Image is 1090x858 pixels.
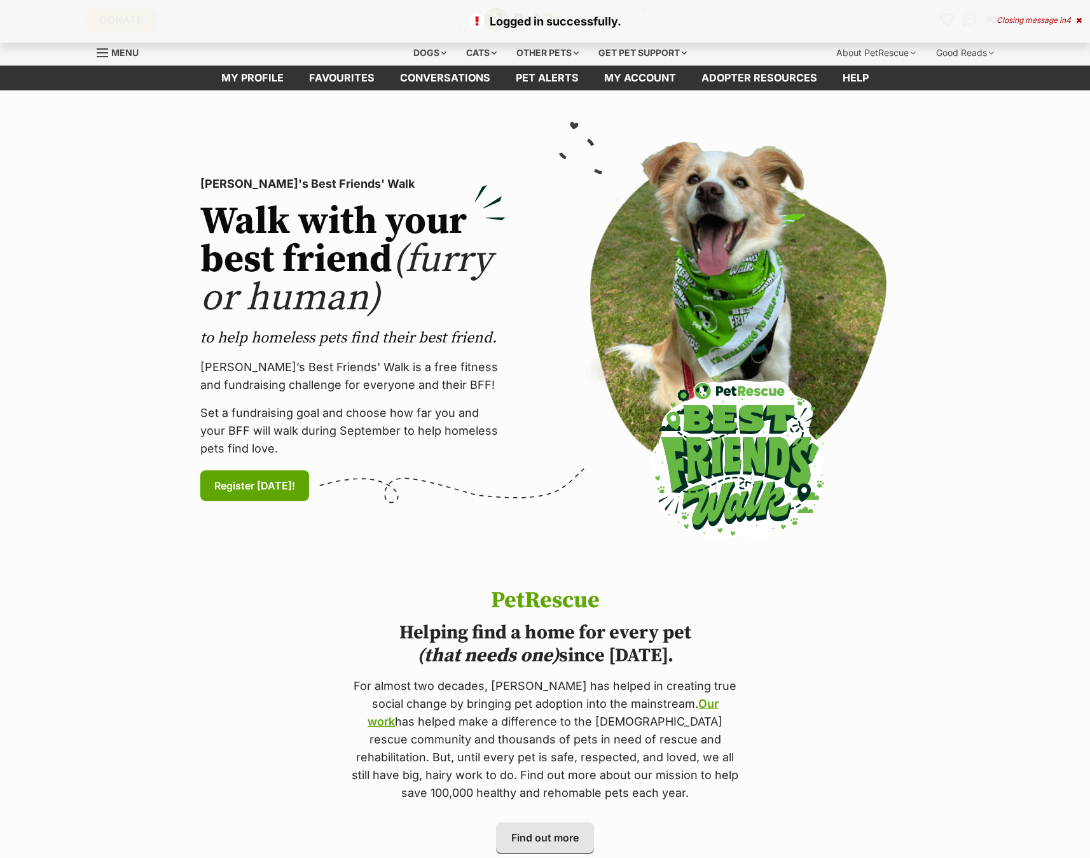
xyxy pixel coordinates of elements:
[927,40,1003,66] div: Good Reads
[200,175,506,193] p: [PERSON_NAME]'s Best Friends' Walk
[200,404,506,458] p: Set a fundraising goal and choose how far you and your BFF will walk during September to help hom...
[387,66,503,90] a: conversations
[349,621,741,667] h2: Helping find a home for every pet since [DATE].
[830,66,881,90] a: Help
[200,470,309,501] a: Register [DATE]!
[417,643,559,668] i: (that needs one)
[457,40,506,66] div: Cats
[200,328,506,348] p: to help homeless pets find their best friend.
[296,66,387,90] a: Favourites
[507,40,588,66] div: Other pets
[111,47,139,58] span: Menu
[404,40,455,66] div: Dogs
[200,236,492,322] span: (furry or human)
[349,588,741,614] h1: PetRescue
[200,358,506,394] p: [PERSON_NAME]’s Best Friends' Walk is a free fitness and fundraising challenge for everyone and t...
[511,830,579,845] span: Find out more
[496,822,594,853] a: Find out more
[349,677,741,802] p: For almost two decades, [PERSON_NAME] has helped in creating true social change by bringing pet a...
[214,478,295,493] span: Register [DATE]!
[200,203,506,318] h2: Walk with your best friend
[827,40,925,66] div: About PetRescue
[209,66,296,90] a: My profile
[97,40,148,63] a: Menu
[591,66,689,90] a: My account
[590,40,696,66] div: Get pet support
[503,66,591,90] a: Pet alerts
[689,66,830,90] a: Adopter resources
